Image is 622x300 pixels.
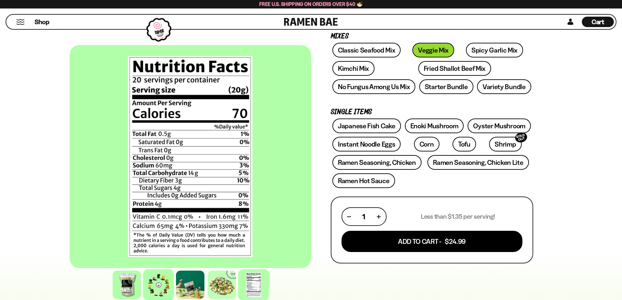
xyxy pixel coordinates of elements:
p: Less than $1.35 per serving! [421,213,495,221]
a: Shop [35,17,49,27]
button: Add To Cart - $24.99 [342,231,522,252]
p: Single Items [331,109,533,115]
span: 1 [362,213,365,221]
a: Ramen Hot Sauce [332,173,395,188]
a: Ramen Seasoning, Chicken Lite [427,155,529,170]
a: Tofu [453,137,476,151]
a: Oyster Mushroom [468,118,531,133]
span: Shop [35,18,49,26]
a: ShrimpSOLD OUT [489,137,521,151]
a: Japanese Fish Cake [332,118,401,133]
a: Enoki Mushroom [405,118,464,133]
a: Classic Seafood Mix [332,43,401,57]
div: SOLD OUT [514,131,528,144]
a: Instant Noodle Eggs [332,137,401,151]
a: Kimchi Mix [332,61,375,76]
a: Spicy Garlic Mix [466,43,523,57]
a: Cart [582,15,614,29]
p: Mixes [331,33,533,39]
button: Mobile Menu Trigger [16,19,25,25]
a: Corn [414,137,439,151]
a: Variety Bundle [477,79,531,94]
a: Starter Bundle [419,79,473,94]
a: No Fungus Among Us Mix [332,79,415,94]
span: Cart [592,18,604,26]
a: Ramen Seasoning, Chicken [332,155,422,170]
a: Fried Shallot Beef Mix [418,61,491,76]
span: Free U.S. Shipping on Orders over $40 🍜 [259,1,363,7]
